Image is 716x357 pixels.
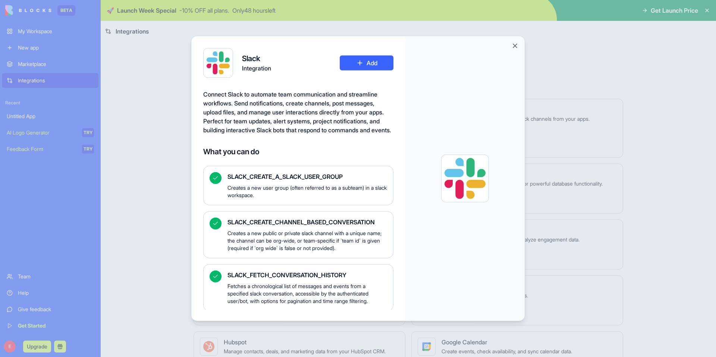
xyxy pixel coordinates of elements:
[242,64,271,73] span: Integration
[227,282,387,305] span: Fetches a chronological list of messages and events from a specified slack conversation, accessib...
[227,230,387,252] span: Creates a new public or private slack channel with a unique name; the channel can be org-wide, or...
[227,172,387,181] span: SLACK_CREATE_A_SLACK_USER_GROUP
[242,53,271,64] h4: Slack
[227,271,387,279] span: SLACK_FETCH_CONVERSATION_HISTORY
[203,91,391,134] span: Connect Slack to automate team communication and streamline workflows. Send notifications, create...
[340,56,393,70] button: Add
[227,218,387,227] span: SLACK_CREATE_CHANNEL_BASED_CONVERSATION
[227,184,387,199] span: Creates a new user group (often referred to as a subteam) in a slack workspace.
[203,146,393,157] h4: What you can do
